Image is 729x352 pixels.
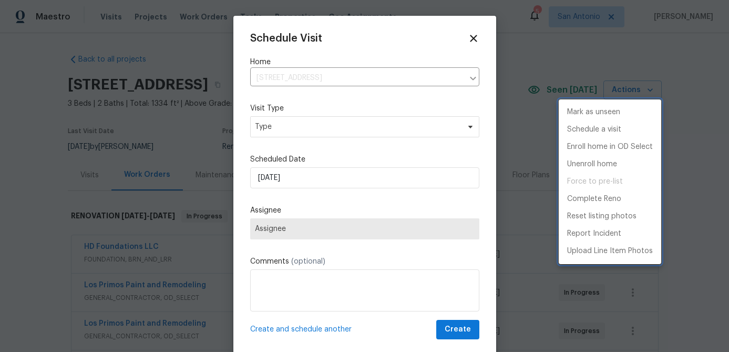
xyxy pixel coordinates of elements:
[567,142,653,153] p: Enroll home in OD Select
[567,211,636,222] p: Reset listing photos
[567,228,621,239] p: Report Incident
[567,124,621,135] p: Schedule a visit
[567,159,617,170] p: Unenroll home
[567,194,621,205] p: Complete Reno
[559,173,661,190] span: Setup visit must be completed before moving home to pre-list
[567,107,620,118] p: Mark as unseen
[567,246,653,257] p: Upload Line Item Photos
